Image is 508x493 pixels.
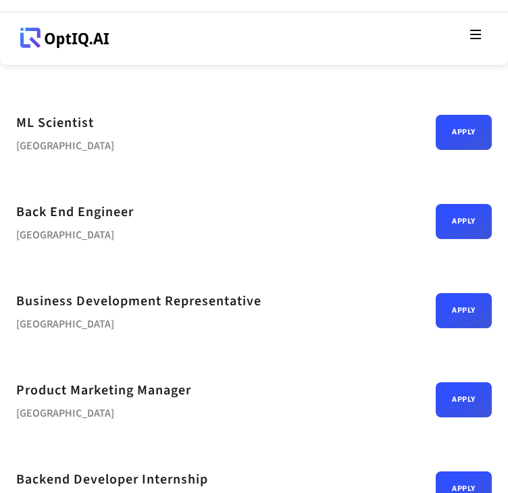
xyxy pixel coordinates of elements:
[16,401,191,420] div: [GEOGRAPHIC_DATA]
[14,18,109,58] a: Webflow Homepage
[16,223,134,242] div: [GEOGRAPHIC_DATA]
[16,469,208,490] a: Backend Developer Internship
[436,382,492,417] a: Apply
[16,290,261,312] a: Business Development Representative
[16,201,134,223] a: Back End Engineer
[436,115,492,150] a: Apply
[436,204,492,239] a: Apply
[16,134,114,153] div: [GEOGRAPHIC_DATA]
[436,293,492,328] a: Apply
[20,47,21,48] div: Webflow Homepage
[16,112,94,134] a: ML Scientist
[16,470,208,489] strong: Backend Developer Internship
[16,380,191,401] a: Product Marketing Manager
[16,312,261,331] div: [GEOGRAPHIC_DATA]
